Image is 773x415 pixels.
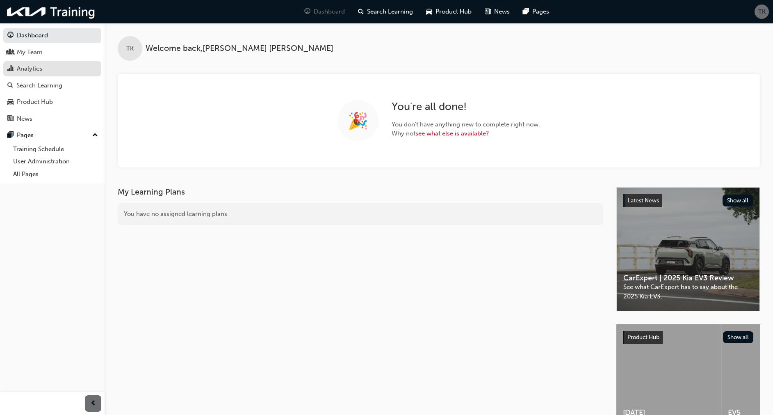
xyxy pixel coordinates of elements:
a: see what else is available? [415,130,489,137]
a: Dashboard [3,28,101,43]
span: Dashboard [314,7,345,16]
a: pages-iconPages [516,3,556,20]
span: car-icon [426,7,432,17]
span: Product Hub [436,7,472,16]
a: News [3,111,101,126]
span: Pages [532,7,549,16]
span: Why not [392,129,540,138]
span: TK [126,44,134,53]
div: Analytics [17,64,42,73]
button: Pages [3,128,101,143]
h2: You ' re all done! [392,100,540,113]
a: Product Hub [3,94,101,110]
a: Search Learning [3,78,101,93]
span: up-icon [92,130,98,141]
a: User Administration [10,155,101,168]
img: kia-training [4,3,98,20]
a: All Pages [10,168,101,181]
a: Latest NewsShow all [623,194,753,207]
span: Latest News [628,197,659,204]
a: search-iconSearch Learning [351,3,420,20]
a: Training Schedule [10,143,101,156]
div: Pages [17,131,34,140]
span: prev-icon [90,399,96,409]
a: My Team [3,45,101,60]
span: See what CarExpert has to say about the 2025 Kia EV3. [623,282,753,301]
span: CarExpert | 2025 Kia EV3 Review [623,273,753,283]
div: News [17,114,32,124]
a: car-iconProduct Hub [420,3,478,20]
button: Show all [723,331,754,343]
span: 🎉 [348,116,368,126]
span: search-icon [7,82,13,89]
button: TK [755,5,769,19]
span: news-icon [485,7,491,17]
a: Analytics [3,61,101,76]
a: guage-iconDashboard [298,3,351,20]
div: My Team [17,48,43,57]
a: news-iconNews [478,3,516,20]
span: Product Hub [627,334,659,341]
span: news-icon [7,115,14,123]
span: guage-icon [304,7,310,17]
a: Product HubShow all [623,331,753,344]
span: Search Learning [367,7,413,16]
span: Welcome back , [PERSON_NAME] [PERSON_NAME] [146,44,333,53]
span: News [494,7,510,16]
h3: My Learning Plans [118,187,603,197]
span: You don ' t have anything new to complete right now. [392,120,540,129]
span: car-icon [7,99,14,106]
span: pages-icon [523,7,529,17]
button: DashboardMy TeamAnalyticsSearch LearningProduct HubNews [3,26,101,128]
span: guage-icon [7,32,14,39]
a: Latest NewsShow allCarExpert | 2025 Kia EV3 ReviewSee what CarExpert has to say about the 2025 Ki... [616,187,760,311]
span: search-icon [358,7,364,17]
button: Show all [723,195,753,206]
span: chart-icon [7,65,14,73]
span: TK [758,7,766,16]
div: Product Hub [17,97,53,107]
div: You have no assigned learning plans [118,203,603,225]
span: people-icon [7,49,14,56]
span: pages-icon [7,132,14,139]
div: Search Learning [16,81,62,90]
